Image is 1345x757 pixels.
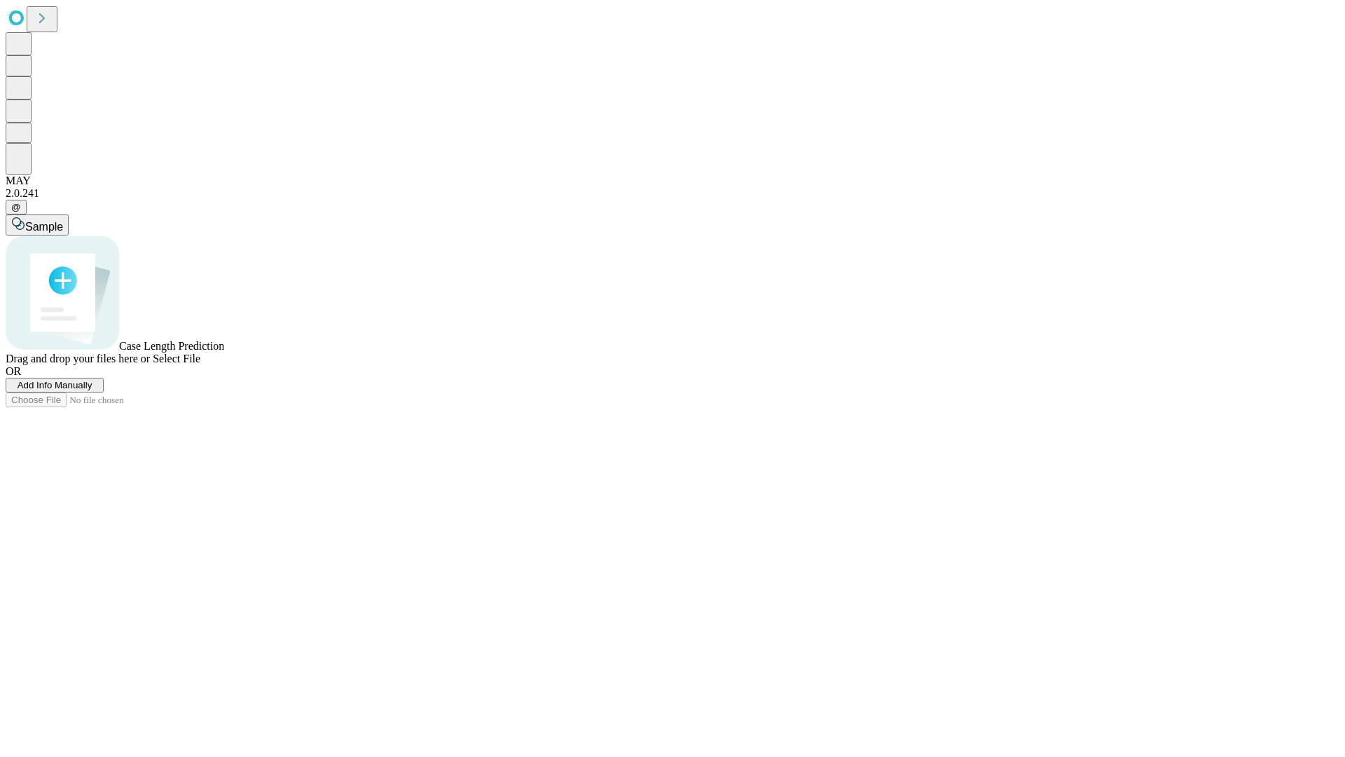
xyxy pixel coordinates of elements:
button: Sample [6,214,69,236]
span: Case Length Prediction [119,340,224,352]
span: @ [11,202,21,212]
span: Add Info Manually [18,380,92,390]
button: Add Info Manually [6,378,104,393]
div: MAY [6,175,1339,187]
span: Sample [25,221,63,233]
div: 2.0.241 [6,187,1339,200]
span: OR [6,365,21,377]
span: Select File [153,353,200,364]
span: Drag and drop your files here or [6,353,150,364]
button: @ [6,200,27,214]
